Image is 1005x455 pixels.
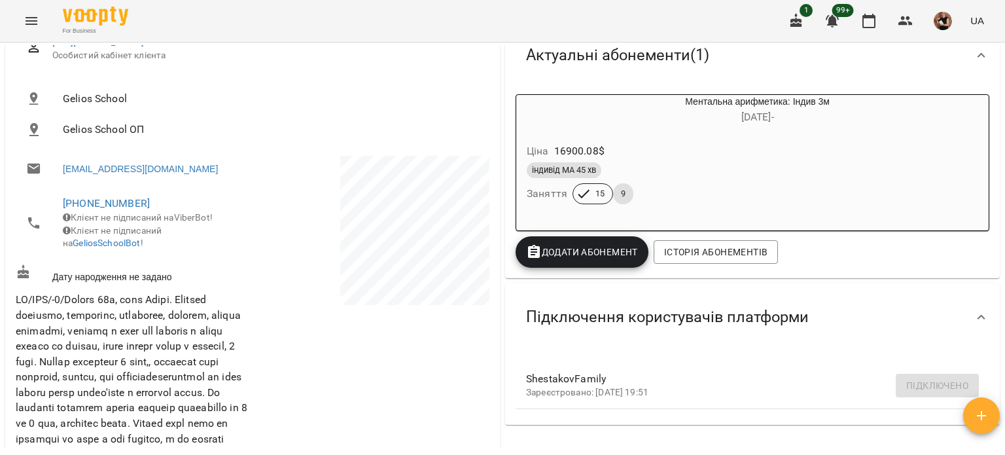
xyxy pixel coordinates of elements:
[63,91,479,107] span: Gelios School
[800,4,813,17] span: 1
[526,244,638,260] span: Додати Абонемент
[63,27,128,35] span: For Business
[741,111,774,123] span: [DATE] -
[527,164,601,176] span: індивід МА 45 хв
[934,12,952,30] img: 5944c1aeb726a5a997002a54cb6a01a3.jpg
[516,95,936,220] button: Ментальна арифметика: Індив 3м[DATE]- Ціна16900.08$індивід МА 45 хвЗаняття159
[16,5,47,37] button: Menu
[73,238,140,248] a: GeliosSchoolBot
[63,225,162,249] span: Клієнт не підписаний на !
[63,212,213,223] span: Клієнт не підписаний на ViberBot!
[505,283,1000,351] div: Підключення користувачів платформи
[588,188,612,200] span: 15
[527,185,567,203] h6: Заняття
[63,122,479,137] span: Gelios School ОП
[63,7,128,26] img: Voopty Logo
[13,262,253,286] div: Дату народження не задано
[613,188,633,200] span: 9
[52,49,479,62] span: Особистий кабінет клієнта
[63,162,218,175] a: [EMAIL_ADDRESS][DOMAIN_NAME]
[970,14,984,27] span: UA
[63,197,150,209] a: [PHONE_NUMBER]
[516,236,648,268] button: Додати Абонемент
[554,143,605,159] p: 16900.08 $
[526,45,709,65] span: Актуальні абонементи ( 1 )
[579,95,936,126] div: Ментальна арифметика: Індив 3м
[654,240,778,264] button: Історія абонементів
[526,386,958,399] p: Зареєстровано: [DATE] 19:51
[526,371,958,387] span: ShestakovFamily
[527,142,549,160] h6: Ціна
[516,95,579,126] div: Ментальна арифметика: Індив 3м
[965,9,989,33] button: UA
[526,307,809,327] span: Підключення користувачів платформи
[664,244,767,260] span: Історія абонементів
[505,22,1000,89] div: Актуальні абонементи(1)
[832,4,854,17] span: 99+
